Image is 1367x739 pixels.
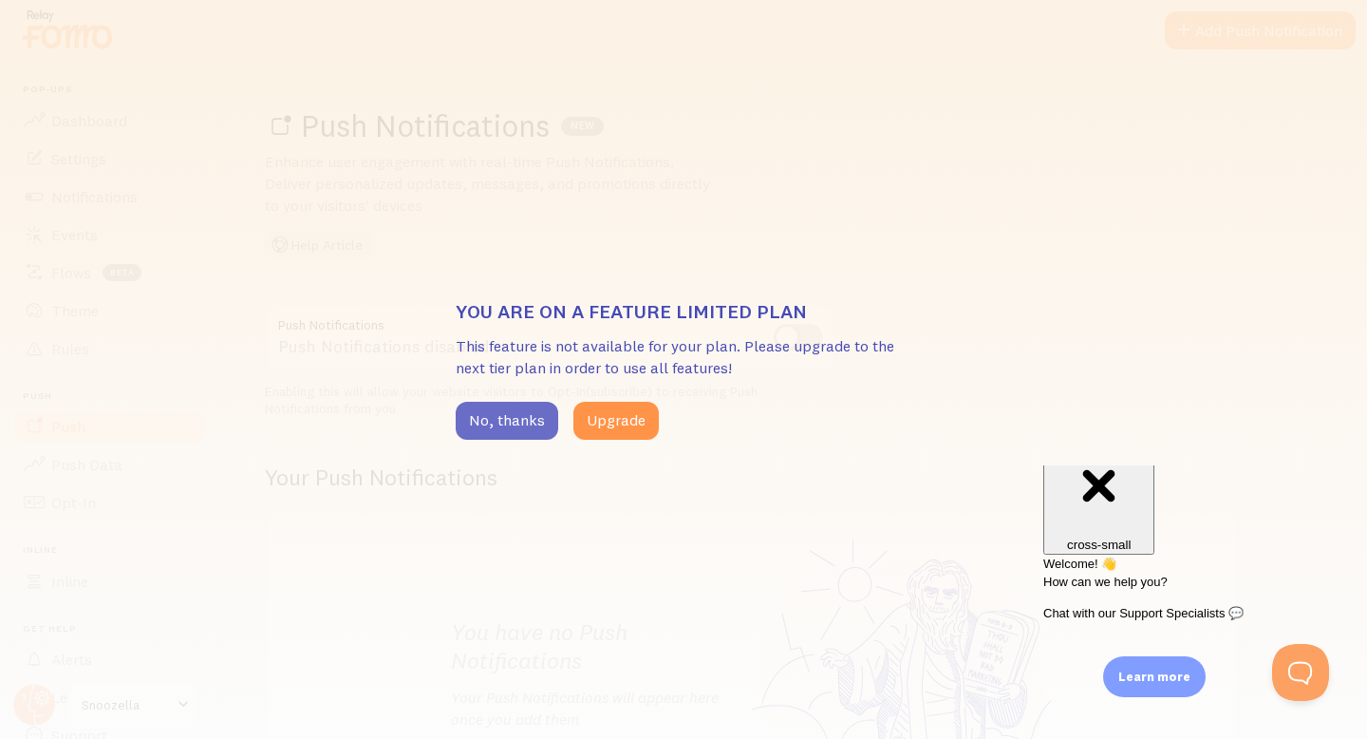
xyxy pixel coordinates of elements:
p: This feature is not available for your plan. Please upgrade to the next tier plan in order to use... [456,335,911,379]
button: Upgrade [573,402,659,440]
iframe: Help Scout Beacon - Messages and Notifications [1034,465,1339,644]
div: Learn more [1103,656,1206,697]
h3: You are on a feature limited plan [456,299,911,324]
iframe: Help Scout Beacon - Open [1272,644,1329,701]
button: No, thanks [456,402,558,440]
p: Learn more [1118,668,1190,686]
